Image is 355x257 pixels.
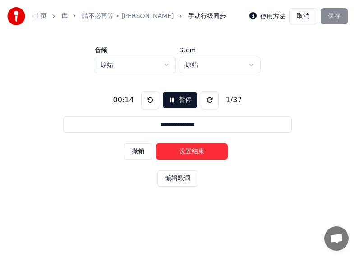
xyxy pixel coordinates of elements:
[109,95,137,106] div: 00:14
[188,12,226,21] span: 手动行级同步
[82,12,174,21] a: 請不必再等 • [PERSON_NAME]
[163,92,197,108] button: 暂停
[124,143,152,160] button: 撤销
[180,47,261,53] label: Stem
[260,13,286,19] label: 使用方法
[324,226,349,251] div: 打開聊天
[157,170,198,187] button: 编辑歌词
[222,95,246,106] div: 1 / 37
[61,12,68,21] a: 库
[34,12,47,21] a: 主页
[156,143,228,160] button: 设置结束
[34,12,226,21] nav: breadcrumb
[7,7,25,25] img: youka
[289,8,317,24] button: 取消
[95,47,176,53] label: 音频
